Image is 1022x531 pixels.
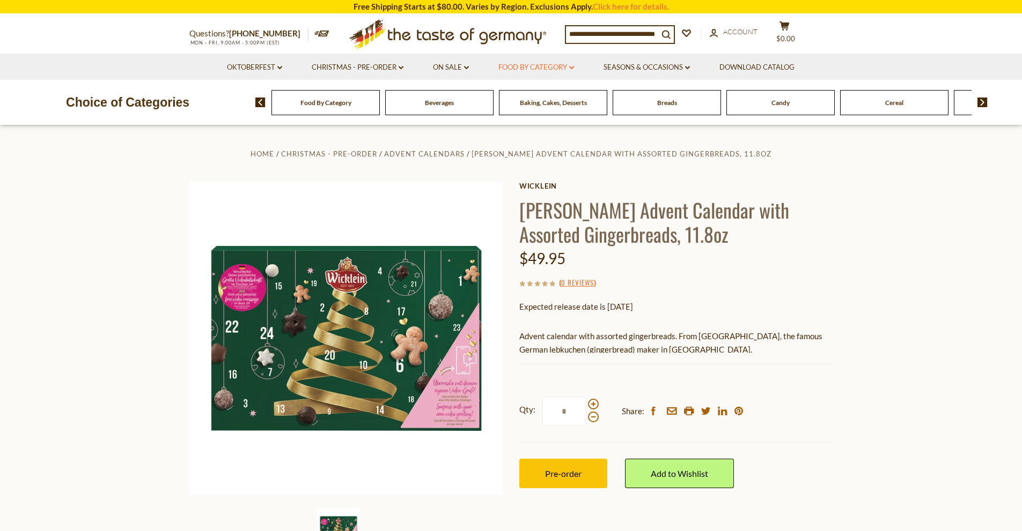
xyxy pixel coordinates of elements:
p: Expected release date is [DATE] [519,300,833,313]
a: Account [710,26,758,38]
a: Click here for details. [593,2,669,11]
a: Download Catalog [719,62,795,73]
span: Account [723,27,758,36]
strong: Qty: [519,403,535,416]
span: MON - FRI, 9:00AM - 5:00PM (EST) [189,40,281,46]
img: previous arrow [255,98,266,107]
span: Share: [622,405,644,418]
a: Christmas - PRE-ORDER [312,62,403,73]
a: Seasons & Occasions [604,62,690,73]
a: Candy [771,99,790,107]
a: Cereal [885,99,903,107]
a: On Sale [433,62,469,73]
a: Oktoberfest [227,62,282,73]
button: $0.00 [769,21,801,48]
a: Food By Category [300,99,351,107]
img: Wicklein Advent Calendar Assorted Gingerbread [189,182,503,495]
a: Breads [657,99,677,107]
a: [PERSON_NAME] Advent Calendar with Assorted Gingerbreads, 11.8oz [472,149,771,158]
p: Questions? [189,27,308,41]
a: Home [251,149,274,158]
button: Pre-order [519,459,607,488]
a: Food By Category [498,62,574,73]
a: Baking, Cakes, Desserts [520,99,587,107]
p: Advent calendar with assorted gingerbreads. From [GEOGRAPHIC_DATA], the famous German lebkuchen (... [519,330,833,356]
a: Advent Calendars [384,149,465,158]
span: $0.00 [776,34,795,43]
img: next arrow [977,98,988,107]
span: ( ) [559,277,596,288]
a: Beverages [425,99,454,107]
a: Christmas - PRE-ORDER [281,149,377,158]
a: Wicklein [519,182,833,190]
a: Add to Wishlist [625,459,734,488]
a: 0 Reviews [561,277,594,289]
a: [PHONE_NUMBER] [229,28,300,38]
input: Qty: [542,397,586,426]
span: Pre-order [545,468,582,478]
h1: [PERSON_NAME] Advent Calendar with Assorted Gingerbreads, 11.8oz [519,198,833,246]
span: $49.95 [519,249,565,267]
